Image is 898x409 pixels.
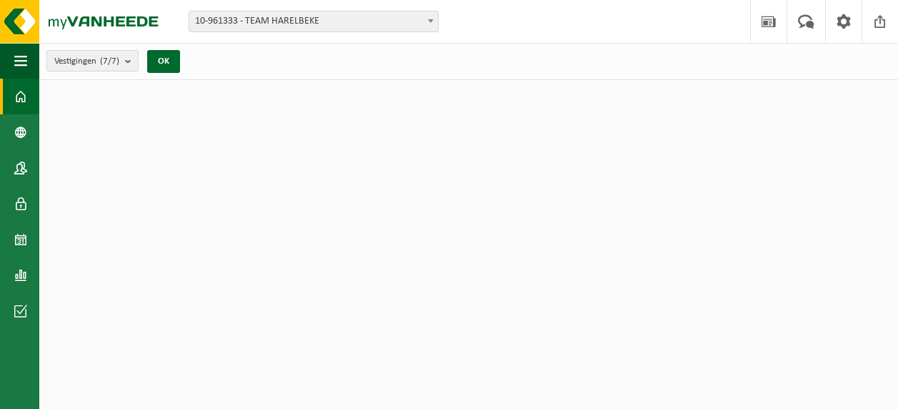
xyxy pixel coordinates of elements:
[46,50,139,72] button: Vestigingen(7/7)
[147,50,180,73] button: OK
[100,56,119,66] count: (7/7)
[189,11,438,31] span: 10-961333 - TEAM HARELBEKE
[189,11,439,32] span: 10-961333 - TEAM HARELBEKE
[54,51,119,72] span: Vestigingen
